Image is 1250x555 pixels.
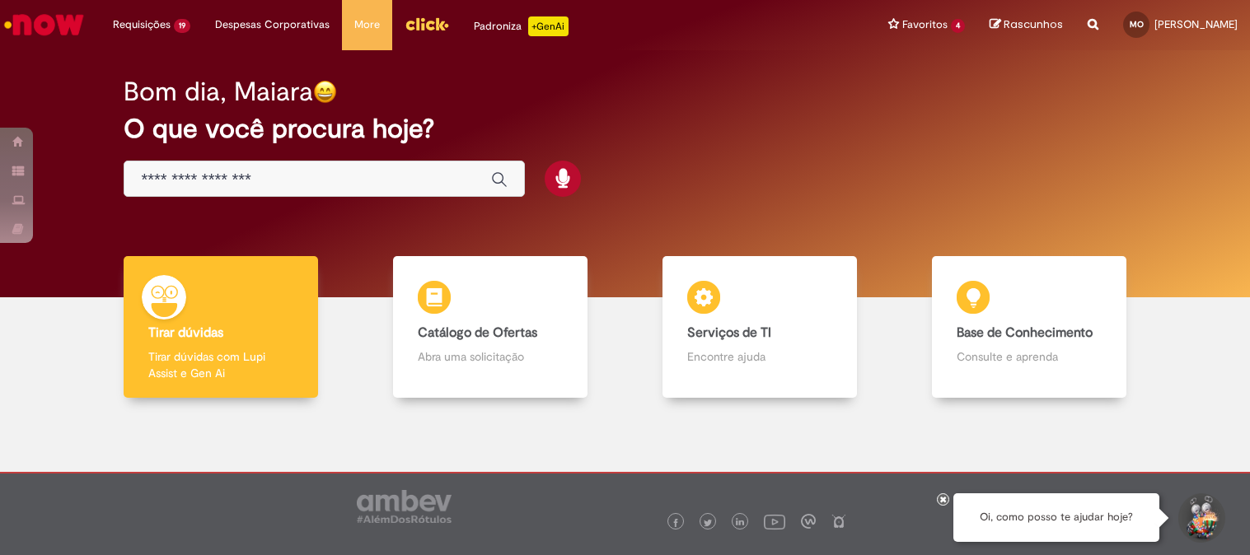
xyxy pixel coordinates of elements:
[313,80,337,104] img: happy-face.png
[148,348,293,381] p: Tirar dúvidas com Lupi Assist e Gen Ai
[957,324,1093,341] b: Base de Conhecimento
[357,490,452,523] img: logo_footer_ambev_rotulo_gray.png
[990,17,1063,33] a: Rascunhos
[902,16,948,33] span: Favoritos
[528,16,569,36] p: +GenAi
[672,519,680,527] img: logo_footer_facebook.png
[356,256,625,399] a: Catálogo de Ofertas Abra uma solicitação
[113,16,171,33] span: Requisições
[148,324,223,341] b: Tirar dúvidas
[951,19,965,33] span: 4
[124,77,313,106] h2: Bom dia, Maiara
[474,16,569,36] div: Padroniza
[124,114,1126,143] h2: O que você procura hoje?
[764,511,785,532] img: logo_footer_youtube.png
[1154,17,1238,31] span: [PERSON_NAME]
[405,12,449,36] img: click_logo_yellow_360x200.png
[1004,16,1063,32] span: Rascunhos
[687,324,771,341] b: Serviços de TI
[957,348,1102,365] p: Consulte e aprenda
[354,16,380,33] span: More
[894,256,1163,399] a: Base de Conhecimento Consulte e aprenda
[625,256,895,399] a: Serviços de TI Encontre ajuda
[801,514,816,529] img: logo_footer_workplace.png
[215,16,330,33] span: Despesas Corporativas
[418,324,537,341] b: Catálogo de Ofertas
[736,518,744,528] img: logo_footer_linkedin.png
[87,256,356,399] a: Tirar dúvidas Tirar dúvidas com Lupi Assist e Gen Ai
[704,519,712,527] img: logo_footer_twitter.png
[953,493,1159,542] div: Oi, como posso te ajudar hoje?
[418,348,563,365] p: Abra uma solicitação
[1130,19,1144,30] span: MO
[687,348,832,365] p: Encontre ajuda
[174,19,190,33] span: 19
[2,8,87,41] img: ServiceNow
[1176,493,1225,543] button: Iniciar Conversa de Suporte
[831,514,846,529] img: logo_footer_naosei.png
